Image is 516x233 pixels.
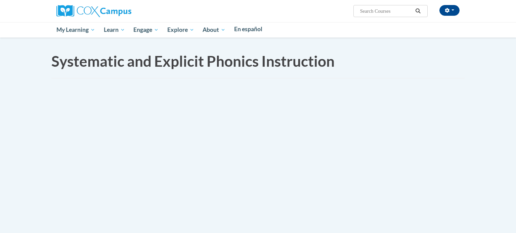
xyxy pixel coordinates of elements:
i:  [415,9,421,14]
span: En español [234,25,262,33]
input: Search Courses [359,7,413,15]
span: Learn [104,26,125,34]
div: Main menu [46,22,470,38]
a: En español [230,22,267,36]
a: About [199,22,230,38]
button: Search [413,7,423,15]
span: Systematic and Explicit Phonics Instruction [51,52,335,70]
span: About [203,26,225,34]
a: My Learning [52,22,99,38]
span: Engage [133,26,159,34]
a: Engage [129,22,163,38]
span: My Learning [56,26,95,34]
button: Account Settings [439,5,460,16]
a: Cox Campus [56,8,131,13]
a: Explore [163,22,199,38]
a: Learn [99,22,129,38]
span: Explore [167,26,194,34]
img: Cox Campus [56,5,131,17]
